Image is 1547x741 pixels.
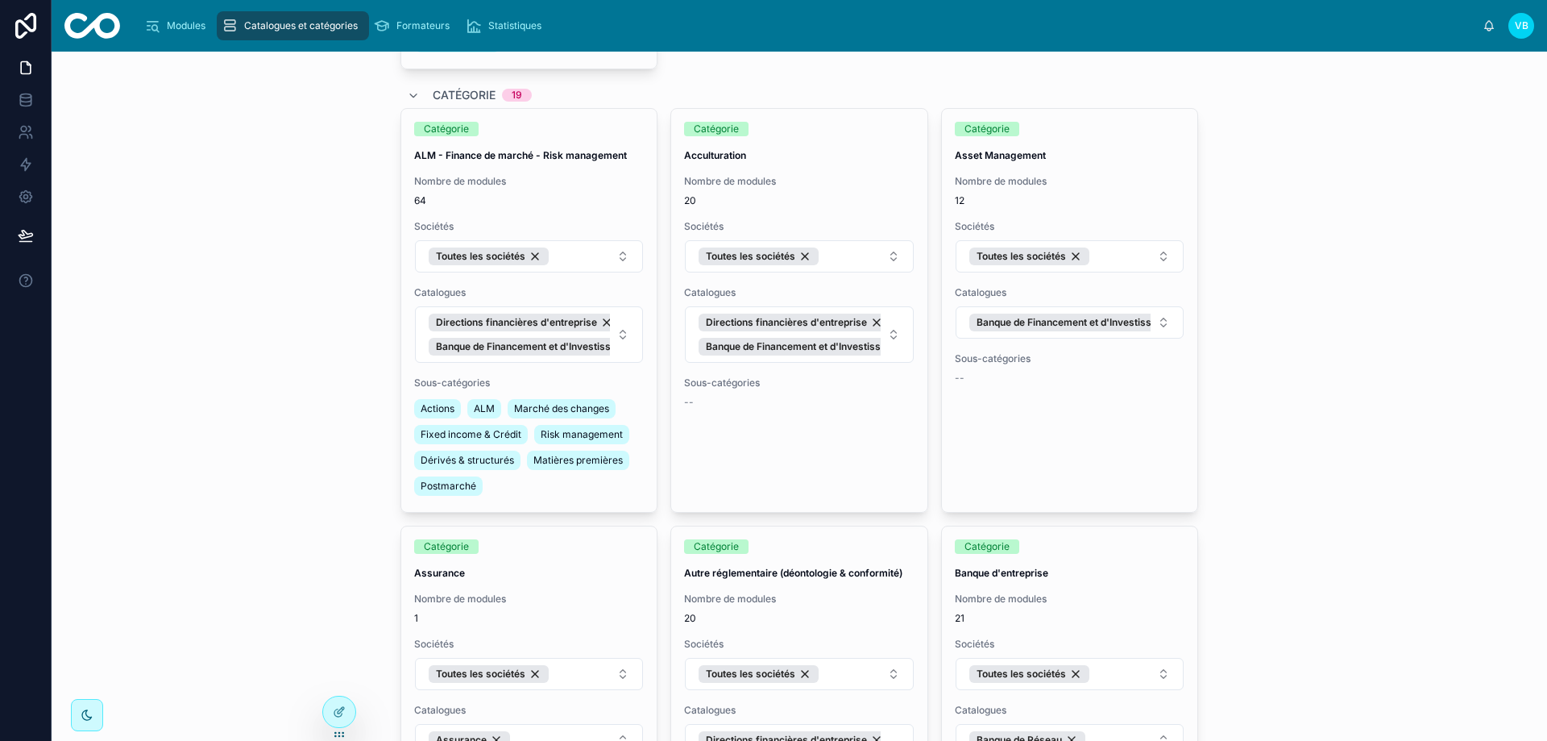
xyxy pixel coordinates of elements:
span: Risk management [541,428,623,441]
div: Catégorie [424,122,469,136]
span: Toutes les sociétés [436,668,525,681]
span: Nombre de modules [955,593,1185,606]
button: Unselect 7 [699,665,819,683]
button: Unselect 7 [969,248,1089,265]
span: Matières premières [533,454,623,467]
div: 19 [512,89,522,102]
strong: Autre réglementaire (déontologie & conformité) [684,567,902,579]
button: Select Button [685,240,914,273]
span: 64 [414,194,645,207]
a: Catalogues et catégories [217,11,369,40]
span: Catalogues [684,286,915,299]
span: Directions financières d'entreprise [436,316,597,329]
div: Catégorie [424,539,469,554]
a: Formateurs [369,11,461,40]
button: Select Button [415,306,644,363]
span: Dérivés & structurés [421,454,514,467]
button: Select Button [956,306,1184,339]
span: Toutes les sociétés [706,250,795,263]
span: Sociétés [414,220,645,233]
span: 1 [414,612,645,625]
span: 21 [955,612,1185,625]
button: Unselect 2 [699,314,890,331]
a: Modules [139,11,217,40]
span: 12 [955,194,1185,207]
span: Sociétés [684,638,915,651]
span: Sociétés [684,220,915,233]
strong: Assurance [414,567,465,579]
span: Formateurs [396,19,450,32]
button: Select Button [685,658,914,690]
span: Statistiques [488,19,541,32]
strong: Banque d'entreprise [955,567,1048,579]
span: Banque de Financement et d'Investissement [706,340,910,353]
span: Toutes les sociétés [706,668,795,681]
span: Nombre de modules [684,175,915,188]
span: Marché des changes [514,402,609,415]
span: Fixed income & Crédit [421,428,521,441]
div: Catégorie [694,539,739,554]
span: Sociétés [414,638,645,651]
button: Unselect 7 [429,665,549,683]
span: Modules [167,19,205,32]
span: Toutes les sociétés [436,250,525,263]
span: -- [955,372,964,385]
button: Unselect 7 [969,665,1089,683]
span: Catalogues [955,704,1185,717]
button: Select Button [415,240,644,273]
button: Select Button [685,306,914,363]
button: Unselect 1 [969,314,1204,331]
strong: Asset Management [955,149,1046,161]
span: Nombre de modules [414,593,645,606]
div: Catégorie [694,122,739,136]
button: Unselect 7 [429,248,549,265]
span: Catalogues [955,286,1185,299]
img: App logo [64,13,120,39]
span: Catalogues et catégories [244,19,358,32]
span: Sociétés [955,220,1185,233]
span: Banque de Financement et d'Investissement [977,316,1180,329]
span: 20 [684,612,915,625]
span: Catalogues [414,704,645,717]
button: Select Button [956,658,1184,690]
span: Toutes les sociétés [977,250,1066,263]
span: Banque de Financement et d'Investissement [436,340,640,353]
span: Catalogues [684,704,915,717]
strong: Acculturation [684,149,746,161]
div: Catégorie [964,122,1010,136]
div: scrollable content [133,8,1483,44]
button: Select Button [956,240,1184,273]
span: Sous-catégories [414,377,645,389]
span: Nombre de modules [955,175,1185,188]
button: Unselect 7 [699,248,819,265]
span: VB [1515,19,1528,32]
span: Actions [421,402,454,415]
span: Catégorie [433,87,496,103]
span: Sociétés [955,638,1185,651]
button: Unselect 1 [699,338,933,356]
span: Toutes les sociétés [977,668,1066,681]
button: Select Button [415,658,644,690]
span: Catalogues [414,286,645,299]
button: Unselect 1 [429,338,663,356]
span: ALM [474,402,495,415]
span: Directions financières d'entreprise [706,316,867,329]
div: Catégorie [964,539,1010,554]
button: Unselect 2 [429,314,620,331]
span: -- [684,396,694,409]
span: Sous-catégories [684,377,915,389]
span: 20 [684,194,915,207]
a: Statistiques [461,11,553,40]
span: Sous-catégories [955,352,1185,365]
span: Nombre de modules [414,175,645,188]
strong: ALM - Finance de marché - Risk management [414,149,627,161]
span: Postmarché [421,480,476,493]
span: Nombre de modules [684,593,915,606]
